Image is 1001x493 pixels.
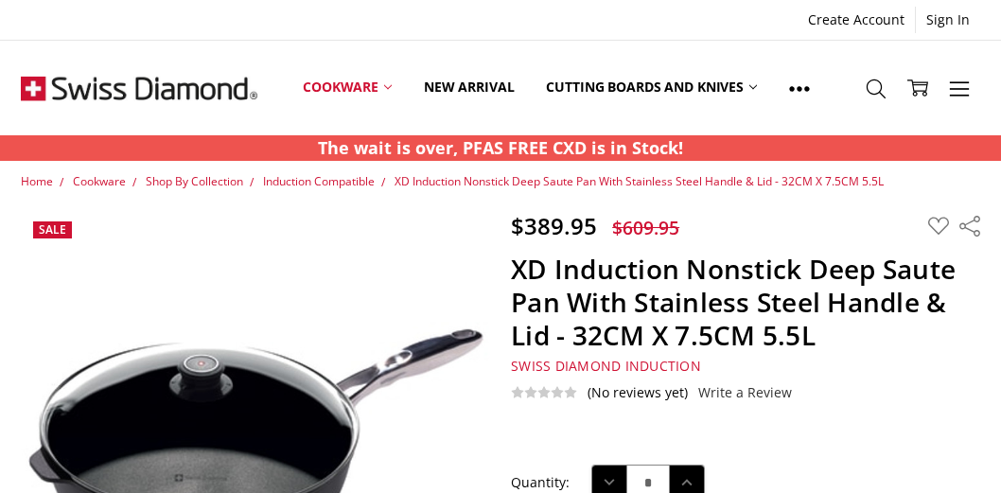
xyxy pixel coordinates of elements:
h1: XD Induction Nonstick Deep Saute Pan With Stainless Steel Handle & Lid - 32CM X 7.5CM 5.5L [511,253,979,352]
label: Quantity: [511,472,570,493]
img: Free Shipping On Every Order [21,41,257,135]
a: XD Induction Nonstick Deep Saute Pan With Stainless Steel Handle & Lid - 32CM X 7.5CM 5.5L [395,173,884,189]
a: Cookware [73,173,126,189]
a: Home [21,173,53,189]
span: $609.95 [612,215,679,240]
a: New arrival [408,45,530,130]
p: The wait is over, PFAS FREE CXD is in Stock! [318,135,683,161]
a: Write a Review [698,385,792,400]
a: Induction Compatible [263,173,375,189]
span: Sale [39,221,66,238]
a: Shop By Collection [146,173,243,189]
a: Show All [773,45,826,131]
span: (No reviews yet) [588,385,688,400]
a: Swiss Diamond Induction [511,357,701,375]
span: $389.95 [511,210,597,241]
a: Cookware [287,45,408,130]
a: Create Account [798,7,915,33]
a: Cutting boards and knives [530,45,773,130]
a: Sign In [916,7,980,33]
